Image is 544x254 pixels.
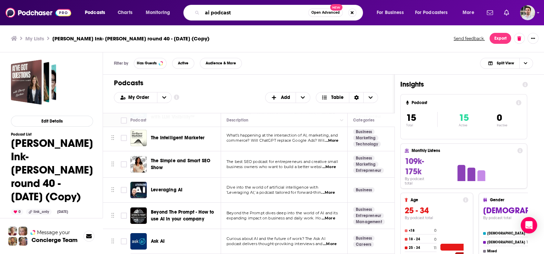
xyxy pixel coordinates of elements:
[409,237,433,241] h4: 18 - 24
[151,187,182,193] span: Leveraging AI
[405,156,424,177] span: 109k-175k
[501,7,512,18] a: Show notifications dropdown
[202,7,308,18] input: Search podcasts, credits, & more...
[372,7,412,18] button: open menu
[114,79,378,87] h1: Podcasts
[37,229,70,236] span: Message your
[111,237,115,247] button: Move
[226,164,322,169] span: business owners who want to build a better websi
[487,240,525,244] h4: [DEMOGRAPHIC_DATA]
[281,95,290,100] span: Add
[480,58,533,69] h2: Choose View
[353,168,384,173] a: Entrepreneur
[25,35,44,42] a: My Lists
[85,8,105,17] span: Podcasts
[151,135,205,141] a: The Intelligent Marketer
[321,190,335,195] span: ...More
[128,95,152,100] span: My Order
[528,33,539,44] button: Show More Button
[226,211,338,215] span: Beyond the Prompt dives deep into the world of AI and its
[353,129,375,135] a: Business
[520,5,535,20] button: Show profile menu
[434,237,437,242] h4: 0
[484,7,496,18] a: Show notifications dropdown
[330,4,342,11] span: New
[487,249,527,253] h4: Mixed
[322,216,335,221] span: ...More
[5,6,71,19] img: Podchaser - Follow, Share and Rate Podcasts
[463,8,474,17] span: More
[323,241,337,247] span: ...More
[174,94,179,101] a: Show additional information
[130,130,147,146] img: The Intelligent Marketer
[265,92,310,103] h2: + Add
[178,61,189,65] span: Active
[353,141,381,147] a: Technology
[11,209,23,215] div: 0
[527,240,530,244] h4: 10
[121,238,127,244] span: Toggle select row
[151,187,182,193] a: Leveraging AI
[400,80,517,89] h1: Insights
[226,236,325,241] span: Curious about AI and the future of work? The Ask AI
[226,138,324,143] span: commerce? Will ChatGPT replace Google Ads? Wil
[111,133,115,143] button: Move
[521,217,537,233] div: Open Intercom Messenger
[226,185,318,190] span: Dive into the world of artificial intelligence with
[141,7,179,18] button: open menu
[26,209,52,215] div: link_only
[520,5,535,20] span: Logged in as sam_beutlerink
[130,116,146,124] div: Podcast
[130,233,147,250] img: Ask AI
[8,227,17,236] img: Sydney Profile
[434,228,437,233] h4: 0
[353,213,384,218] a: Entrepreneur
[409,229,433,233] h4: <18
[458,7,483,18] button: open menu
[415,8,448,17] span: For Podcasters
[151,209,219,223] a: Beyond The Prompt - How to use AI in your company
[411,198,460,202] h4: Age
[151,158,210,170] span: The Simple and Smart SEO Show
[490,33,511,44] button: Export
[134,58,167,69] button: Has Guests
[353,135,378,141] a: Marketing
[190,5,370,21] div: Search podcasts, credits, & more...
[497,112,502,124] span: 0
[11,60,56,105] a: Beutler Ink- William Beutler round 40 - Sept 11, 2025 (Copy)
[146,8,170,17] span: Monitoring
[52,35,209,42] h3: [PERSON_NAME] Ink- [PERSON_NAME] round 40 - [DATE] (Copy)
[353,236,375,241] a: Business
[18,237,27,246] img: Barbara Profile
[409,246,432,250] h4: 25 - 34
[412,148,514,153] h4: Monthly Listens
[226,216,321,220] span: expanding impact on business and daily work. Ho
[151,157,219,171] a: The Simple and Smart SEO Show
[157,92,171,103] button: open menu
[114,95,157,100] button: open menu
[54,209,71,215] div: [DATE]
[200,58,242,69] button: Audience & More
[151,238,165,245] a: Ask AI
[172,58,194,69] button: Active
[151,209,214,222] span: Beyond The Prompt - How to use AI in your company
[130,207,147,224] img: Beyond The Prompt - How to use AI in your company
[121,135,127,141] span: Toggle select row
[130,156,147,173] img: The Simple and Smart SEO Show
[338,116,346,125] button: Column Actions
[377,8,404,17] span: For Business
[520,5,535,20] img: User Profile
[118,8,132,17] span: Charts
[316,92,378,103] button: Choose View
[137,61,157,65] span: Has Guests
[311,11,340,14] span: Open Advanced
[226,190,321,195] span: 'Leveraging AI,' a podcast tailored for forward-thin
[353,207,375,212] a: Business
